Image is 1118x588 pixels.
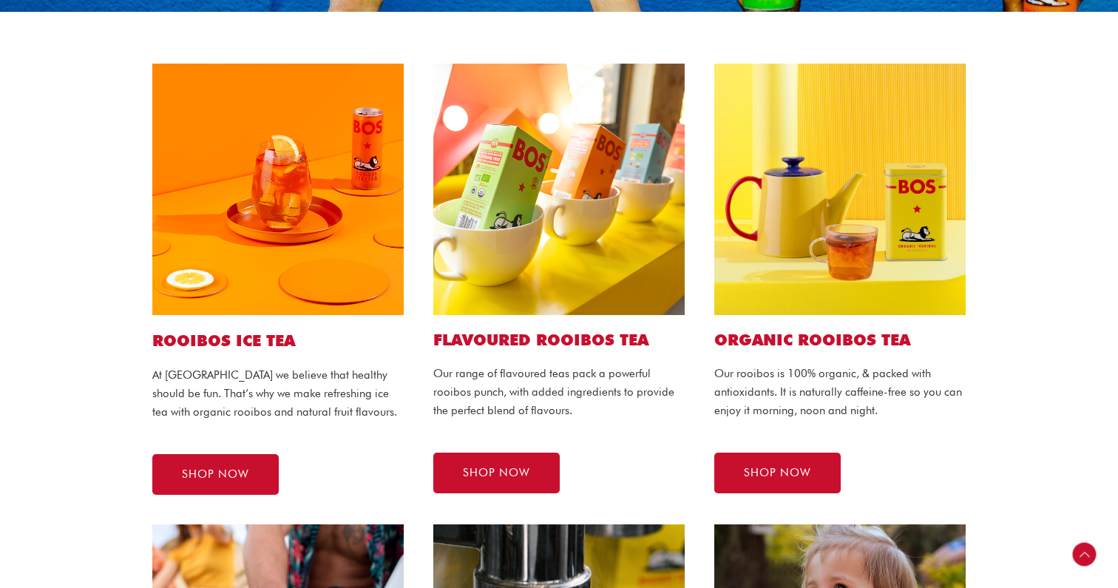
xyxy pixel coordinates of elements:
h2: Organic ROOIBOS TEA [714,330,966,350]
a: SHOP NOW [714,453,841,493]
span: SHOP NOW [463,467,530,479]
p: Our range of flavoured teas pack a powerful rooibos punch, with added ingredients to provide the ... [433,365,685,419]
p: At [GEOGRAPHIC_DATA] we believe that healthy should be fun. That’s why we make refreshing ice tea... [152,366,404,421]
p: Our rooibos is 100% organic, & packed with antioxidants. It is naturally caffeine-free so you can... [714,365,966,419]
a: SHOP NOW [433,453,560,493]
span: SHOP NOW [182,469,249,480]
h2: Flavoured ROOIBOS TEA [433,330,685,350]
span: SHOP NOW [744,467,811,479]
h1: ROOIBOS ICE TEA [152,330,404,351]
a: SHOP NOW [152,454,279,495]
